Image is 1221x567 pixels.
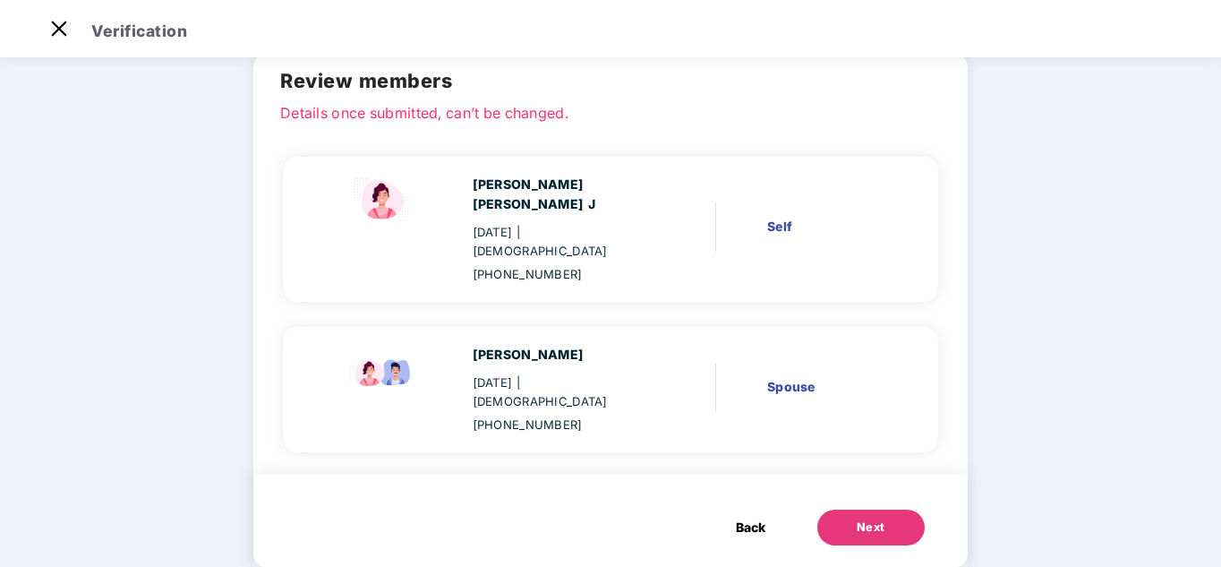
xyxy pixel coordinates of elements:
[473,345,649,365] div: [PERSON_NAME]
[473,225,608,258] span: | [DEMOGRAPHIC_DATA]
[473,416,649,434] div: [PHONE_NUMBER]
[817,510,925,546] button: Next
[473,265,649,284] div: [PHONE_NUMBER]
[473,374,649,410] div: [DATE]
[473,175,649,214] div: [PERSON_NAME] [PERSON_NAME] J
[857,519,885,537] div: Next
[473,375,608,408] span: | [DEMOGRAPHIC_DATA]
[736,518,765,537] span: Back
[767,217,884,236] div: Self
[280,66,941,97] h2: Review members
[280,102,941,118] p: Details once submitted, can’t be changed.
[347,345,419,395] img: svg+xml;base64,PHN2ZyB4bWxucz0iaHR0cDovL3d3dy53My5vcmcvMjAwMC9zdmciIHdpZHRoPSI5Ny44OTciIGhlaWdodD...
[473,223,649,260] div: [DATE]
[718,510,783,546] button: Back
[767,377,884,397] div: Spouse
[347,175,419,225] img: svg+xml;base64,PHN2ZyBpZD0iU3BvdXNlX2ljb24iIHhtbG5zPSJodHRwOi8vd3d3LnczLm9yZy8yMDAwL3N2ZyIgd2lkdG...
